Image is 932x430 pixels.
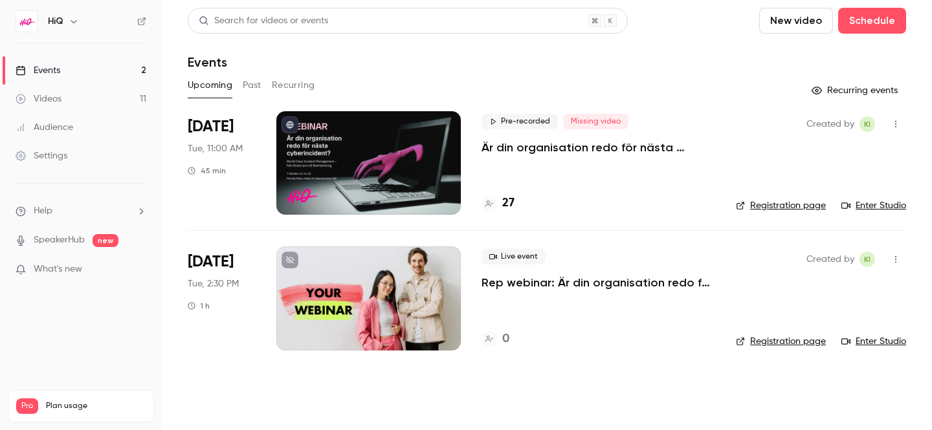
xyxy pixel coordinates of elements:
button: New video [759,8,833,34]
h6: HiQ [48,15,63,28]
div: Search for videos or events [199,14,328,28]
div: Oct 7 Tue, 11:00 AM (Europe/Stockholm) [188,111,256,215]
iframe: Noticeable Trigger [131,264,146,275]
div: 1 h [188,301,210,311]
div: Videos [16,92,61,105]
div: Audience [16,121,73,134]
a: SpeakerHub [34,233,85,247]
div: 45 min [188,166,226,176]
li: help-dropdown-opener [16,204,146,218]
span: Created by [806,116,854,132]
a: 27 [482,195,515,212]
span: Created by [806,252,854,267]
h1: Events [188,54,227,70]
img: HiQ [16,11,37,32]
a: Enter Studio [841,199,906,212]
div: Settings [16,149,67,162]
span: Live event [482,249,546,264]
button: Upcoming [188,75,232,96]
button: Past [243,75,261,96]
span: Tue, 11:00 AM [188,142,243,155]
span: KI [864,252,871,267]
span: Missing video [563,114,628,129]
a: Registration page [736,335,826,348]
a: Rep webinar: Är din organisation redo för nästa cyberincident? [482,275,715,290]
span: new [93,234,118,247]
div: Events [16,64,60,77]
span: Pre-recorded [482,114,558,129]
span: Karolina Israelsson [860,252,875,267]
span: Karolina Israelsson [860,116,875,132]
button: Recurring [272,75,315,96]
span: Help [34,204,52,218]
a: 0 [482,330,509,348]
div: Oct 7 Tue, 2:30 PM (Europe/Stockholm) [188,246,256,350]
span: [DATE] [188,116,234,137]
span: Plan usage [46,401,146,411]
span: What's new [34,263,82,276]
span: Tue, 2:30 PM [188,277,239,290]
button: Recurring events [806,80,906,101]
a: Enter Studio [841,335,906,348]
h4: 27 [502,195,515,212]
span: KI [864,116,871,132]
h4: 0 [502,330,509,348]
a: Registration page [736,199,826,212]
span: Pro [16,398,38,414]
span: [DATE] [188,252,234,272]
button: Schedule [838,8,906,34]
a: Är din organisation redo för nästa cyberincident? [482,140,715,155]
